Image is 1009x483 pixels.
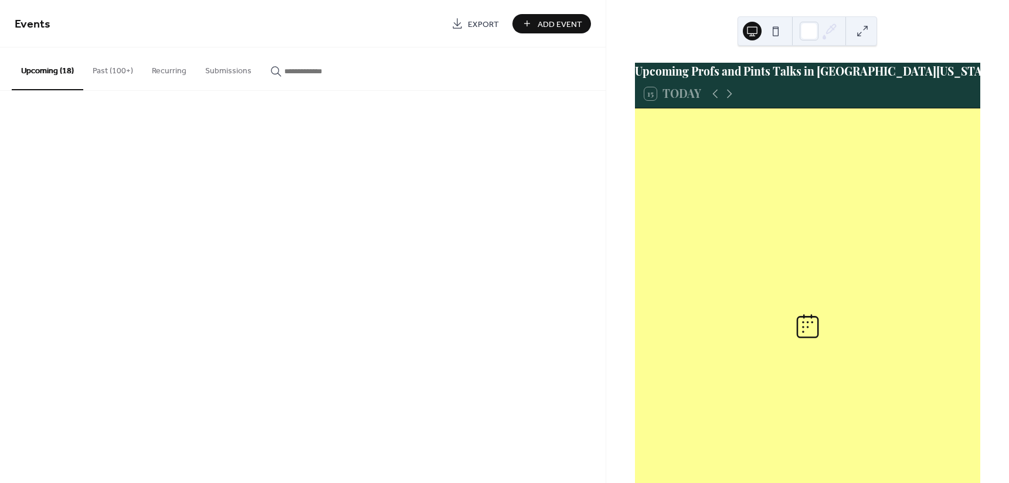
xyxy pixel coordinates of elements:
[196,47,261,89] button: Submissions
[468,18,499,30] span: Export
[443,14,508,33] a: Export
[15,13,50,36] span: Events
[12,47,83,90] button: Upcoming (18)
[83,47,142,89] button: Past (100+)
[142,47,196,89] button: Recurring
[512,14,591,33] button: Add Event
[538,18,582,30] span: Add Event
[635,63,980,80] div: Upcoming Profs and Pints Talks in [GEOGRAPHIC_DATA][US_STATE]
